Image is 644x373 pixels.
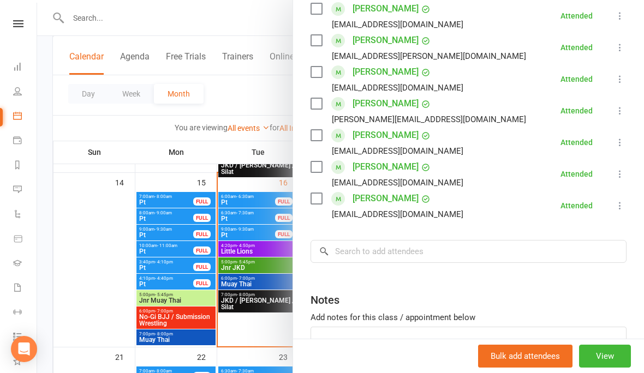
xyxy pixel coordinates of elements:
a: Calendar [13,105,38,129]
div: [PERSON_NAME][EMAIL_ADDRESS][DOMAIN_NAME] [332,112,526,127]
a: [PERSON_NAME] [353,95,419,112]
div: Notes [311,292,339,308]
button: Bulk add attendees [478,345,573,368]
button: View [579,345,631,368]
div: Open Intercom Messenger [11,336,37,362]
div: [EMAIL_ADDRESS][DOMAIN_NAME] [332,144,463,158]
div: [EMAIL_ADDRESS][DOMAIN_NAME] [332,176,463,190]
input: Search to add attendees [311,240,627,263]
a: [PERSON_NAME] [353,32,419,49]
a: [PERSON_NAME] [353,127,419,144]
div: Attended [560,44,593,51]
div: Attended [560,170,593,178]
div: Attended [560,12,593,20]
div: [EMAIL_ADDRESS][DOMAIN_NAME] [332,81,463,95]
div: Attended [560,107,593,115]
a: Payments [13,129,38,154]
div: Attended [560,139,593,146]
div: Attended [560,75,593,83]
div: [EMAIL_ADDRESS][DOMAIN_NAME] [332,207,463,221]
div: Attended [560,202,593,209]
div: [EMAIL_ADDRESS][DOMAIN_NAME] [332,17,463,32]
div: Add notes for this class / appointment below [311,311,627,324]
a: [PERSON_NAME] [353,63,419,81]
div: [EMAIL_ADDRESS][PERSON_NAME][DOMAIN_NAME] [332,49,526,63]
a: People [13,80,38,105]
a: [PERSON_NAME] [353,158,419,176]
a: [PERSON_NAME] [353,190,419,207]
a: Product Sales [13,227,38,252]
a: Reports [13,154,38,178]
a: Dashboard [13,56,38,80]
